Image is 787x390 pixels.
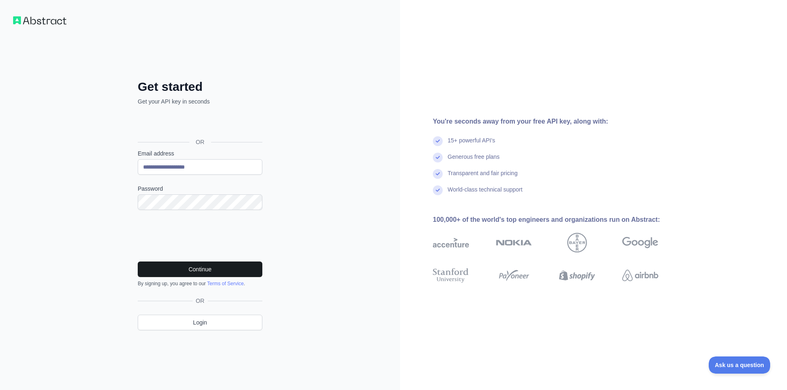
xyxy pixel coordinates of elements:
[448,153,500,169] div: Generous free plans
[134,115,265,133] iframe: “使用 Google 账号登录”按钮
[433,153,443,162] img: check mark
[138,280,262,287] div: By signing up, you agree to our .
[496,233,532,252] img: nokia
[138,79,262,94] h2: Get started
[448,169,518,185] div: Transparent and fair pricing
[448,185,523,202] div: World-class technical support
[433,233,469,252] img: accenture
[189,138,211,146] span: OR
[559,266,595,284] img: shopify
[433,169,443,179] img: check mark
[448,136,495,153] div: 15+ powerful API's
[193,297,208,305] span: OR
[567,233,587,252] img: bayer
[138,315,262,330] a: Login
[709,356,771,374] iframe: Toggle Customer Support
[433,136,443,146] img: check mark
[138,149,262,158] label: Email address
[138,97,262,106] p: Get your API key in seconds
[433,215,685,225] div: 100,000+ of the world's top engineers and organizations run on Abstract:
[433,266,469,284] img: stanford university
[138,262,262,277] button: Continue
[622,266,658,284] img: airbnb
[138,185,262,193] label: Password
[138,220,262,252] iframe: reCAPTCHA
[433,185,443,195] img: check mark
[433,117,685,126] div: You're seconds away from your free API key, along with:
[13,16,66,25] img: Workflow
[207,281,243,286] a: Terms of Service
[496,266,532,284] img: payoneer
[622,233,658,252] img: google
